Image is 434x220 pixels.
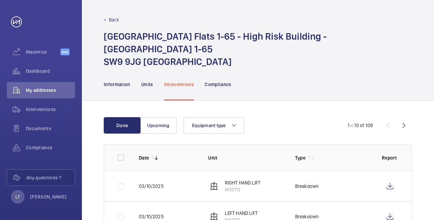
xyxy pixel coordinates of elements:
img: elevator.svg [210,182,218,190]
p: Report [382,154,398,161]
p: 03/10/2025 [139,213,164,220]
p: RIGHT HAND LIFT [225,179,260,186]
span: Any questions ? [26,174,75,181]
p: Compliance [205,81,231,88]
p: Breakdown [295,183,319,190]
p: Back [109,16,119,23]
p: Information [104,81,130,88]
p: 03/10/2025 [139,183,164,190]
span: My addresses [26,87,75,94]
p: LF [15,193,20,200]
span: Interventions [26,106,75,113]
p: Interventions [164,81,194,88]
p: M50112 [225,186,260,193]
span: Maximize [26,49,60,55]
button: Equipment type [184,117,244,134]
button: Upcoming [140,117,177,134]
p: Breakdown [295,213,319,220]
span: Beta [60,49,70,55]
h1: [GEOGRAPHIC_DATA] Flats 1-65 - High Risk Building - [GEOGRAPHIC_DATA] 1-65 SW9 9JG [GEOGRAPHIC_DATA] [104,30,412,68]
span: Dashboard [26,68,75,74]
p: Date [139,154,149,161]
p: Units [141,81,153,88]
p: LEFT HAND LIFT [225,210,258,217]
button: Done [104,117,141,134]
span: Equipment type [192,123,226,128]
span: Compliance [26,144,75,151]
p: Unit [208,154,284,161]
div: 1 – 10 of 109 [348,122,373,129]
span: Documents [26,125,75,132]
p: Type [295,154,305,161]
p: [PERSON_NAME] [30,193,67,200]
